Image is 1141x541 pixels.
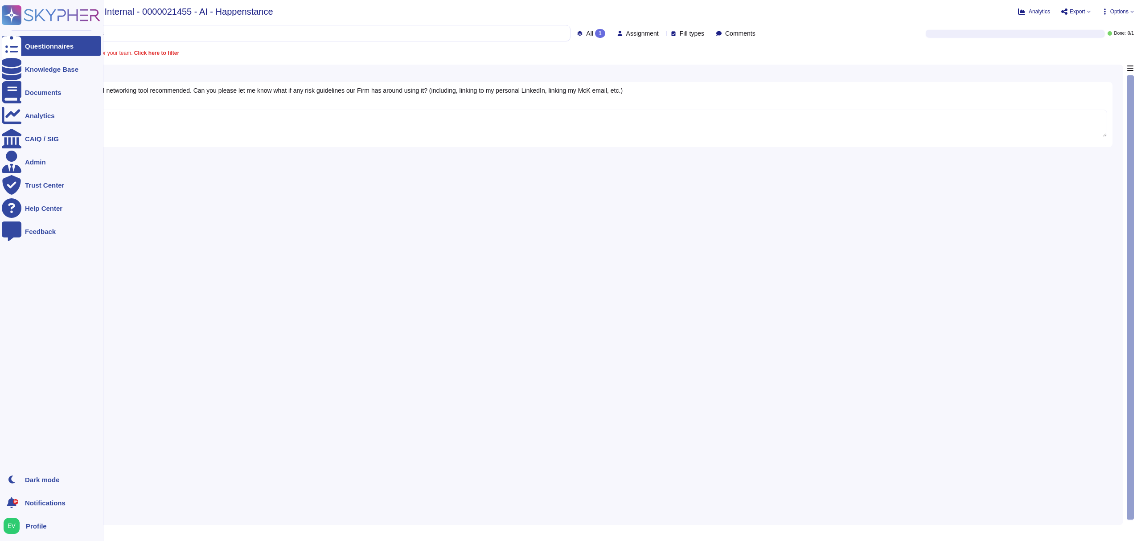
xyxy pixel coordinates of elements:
div: Admin [25,159,46,165]
div: Dark mode [25,476,60,483]
span: Export [1070,9,1085,14]
span: 0 / 1 [1128,31,1134,36]
span: Comments [725,30,755,37]
span: All [586,30,593,37]
a: Trust Center [2,175,101,195]
span: A question is assigned to you or your team. [30,50,179,56]
div: 1 [595,29,605,38]
div: Feedback [25,228,56,235]
div: Analytics [25,112,55,119]
button: user [2,516,26,536]
a: Documents [2,82,101,102]
a: Help Center [2,198,101,218]
span: Profile [26,523,47,529]
input: Search by keywords [35,25,570,41]
a: Questionnaires [2,36,101,56]
div: Trust Center [25,182,64,189]
span: Options [1110,9,1129,14]
div: Questionnaires [25,43,74,49]
span: Fill types [680,30,704,37]
a: Analytics [2,106,101,125]
span: Analytics [1029,9,1050,14]
a: Admin [2,152,101,172]
button: Analytics [1018,8,1050,15]
div: Knowledge Base [25,66,78,73]
a: Knowledge Base [2,59,101,79]
div: Documents [25,89,62,96]
img: user [4,518,20,534]
div: 9+ [13,499,18,504]
span: Internal - 0000021455 - AI - Happenstance [105,7,273,16]
span: Done: [1114,31,1126,36]
div: Help Center [25,205,62,212]
div: CAIQ / SIG [25,135,59,142]
span: Notifications [25,500,66,506]
a: CAIQ / SIG [2,129,101,148]
a: Feedback [2,221,101,241]
span: Assignment [626,30,659,37]
b: Click here to filter [132,50,179,56]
